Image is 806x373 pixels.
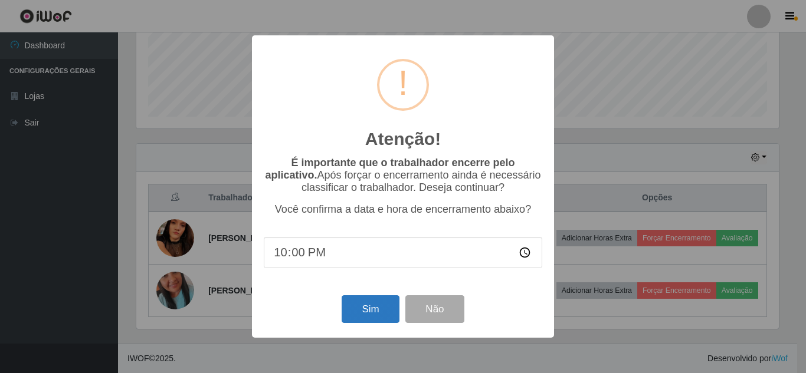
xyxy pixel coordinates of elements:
[342,295,399,323] button: Sim
[264,157,542,194] p: Após forçar o encerramento ainda é necessário classificar o trabalhador. Deseja continuar?
[365,128,441,150] h2: Atenção!
[405,295,464,323] button: Não
[265,157,515,181] b: É importante que o trabalhador encerre pelo aplicativo.
[264,203,542,216] p: Você confirma a data e hora de encerramento abaixo?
